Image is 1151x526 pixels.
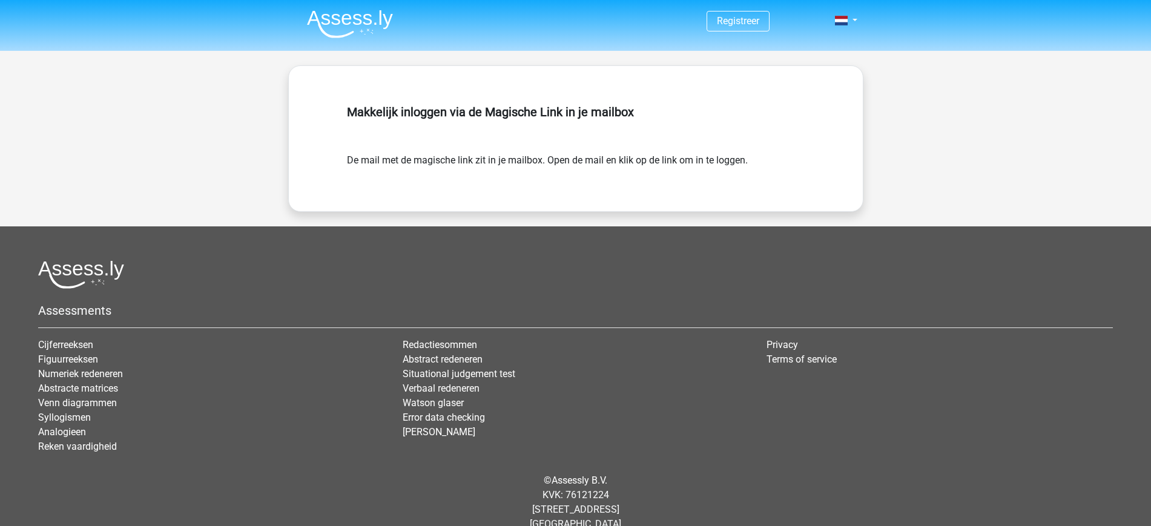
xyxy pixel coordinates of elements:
a: [PERSON_NAME] [403,426,475,438]
img: Assessly [307,10,393,38]
a: Figuurreeksen [38,353,98,365]
a: Terms of service [767,353,837,365]
a: Syllogismen [38,412,91,423]
a: Abstract redeneren [403,353,483,365]
img: Assessly logo [38,260,124,289]
a: Registreer [717,15,759,27]
a: Reken vaardigheid [38,441,117,452]
form: De mail met de magische link zit in je mailbox. Open de mail en klik op de link om in te loggen. [347,153,805,168]
a: Analogieen [38,426,86,438]
a: Verbaal redeneren [403,383,480,394]
a: Error data checking [403,412,485,423]
a: Situational judgement test [403,368,515,380]
a: Numeriek redeneren [38,368,123,380]
a: Cijferreeksen [38,339,93,350]
a: Venn diagrammen [38,397,117,409]
a: Watson glaser [403,397,464,409]
h5: Makkelijk inloggen via de Magische Link in je mailbox [347,105,805,119]
a: Redactiesommen [403,339,477,350]
a: Assessly B.V. [552,475,607,486]
h5: Assessments [38,303,1113,318]
a: Privacy [767,339,798,350]
a: Abstracte matrices [38,383,118,394]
